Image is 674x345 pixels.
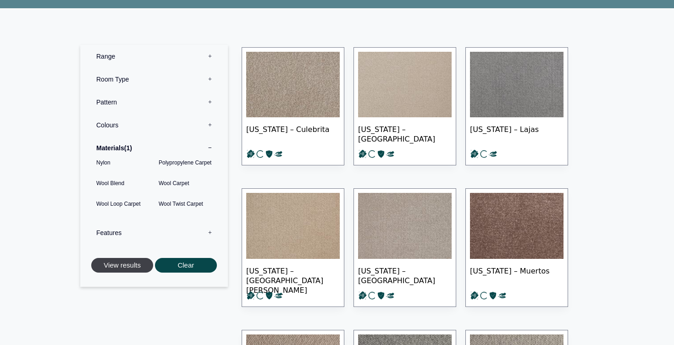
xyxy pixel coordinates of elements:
[465,188,568,307] a: [US_STATE] – Muertos
[242,188,344,307] a: [US_STATE] – [GEOGRAPHIC_DATA][PERSON_NAME]
[87,68,221,91] label: Room Type
[470,117,564,149] span: [US_STATE] – Lajas
[465,47,568,166] a: [US_STATE] – Lajas
[87,45,221,68] label: Range
[91,258,153,273] button: View results
[470,259,564,291] span: [US_STATE] – Muertos
[246,117,340,149] span: [US_STATE] – Culebrita
[354,188,456,307] a: [US_STATE] – [GEOGRAPHIC_DATA]
[358,259,452,291] span: [US_STATE] – [GEOGRAPHIC_DATA]
[354,47,456,166] a: [US_STATE] – [GEOGRAPHIC_DATA]
[87,221,221,244] label: Features
[87,114,221,137] label: Colours
[358,117,452,149] span: [US_STATE] – [GEOGRAPHIC_DATA]
[242,47,344,166] a: [US_STATE] – Culebrita
[246,259,340,291] span: [US_STATE] – [GEOGRAPHIC_DATA][PERSON_NAME]
[124,144,132,152] span: 1
[155,258,217,273] button: Clear
[87,91,221,114] label: Pattern
[87,137,221,159] label: Materials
